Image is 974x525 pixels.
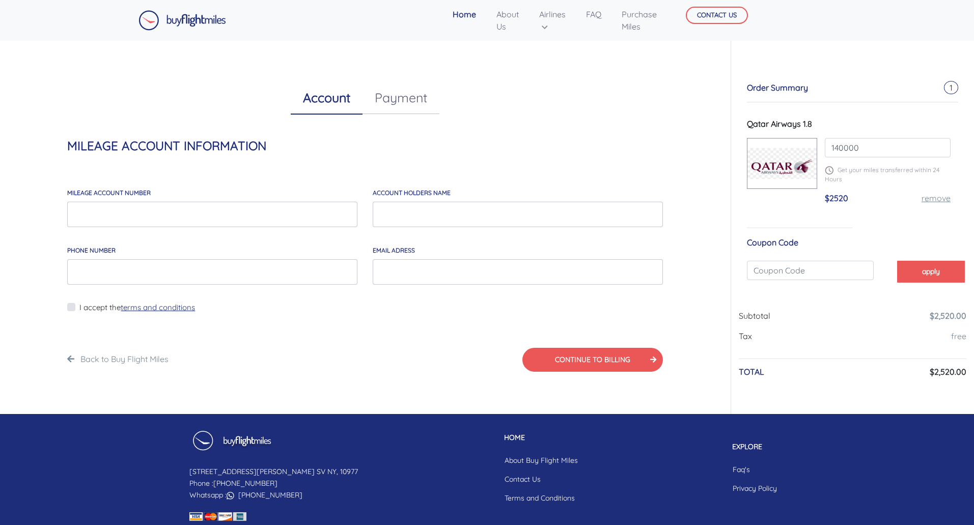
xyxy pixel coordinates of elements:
[825,166,833,175] img: schedule.png
[373,246,415,255] label: email adress
[79,302,195,314] label: I accept the
[618,4,661,37] a: Purchase Miles
[725,479,785,498] a: Privacy Policy
[213,479,277,488] a: [PHONE_NUMBER]
[944,81,958,94] span: 1
[496,470,586,489] a: Contact Us
[739,311,770,321] span: Subtotal
[582,4,605,24] a: FAQ
[138,8,226,33] a: Buy Flight Miles Logo
[449,4,480,24] a: Home
[725,441,785,452] p: EXPLORE
[747,148,817,179] img: qatar-airways.png
[739,367,764,377] h6: TOTAL
[930,367,966,377] h6: $2,520.00
[825,193,848,203] span: $2520
[189,512,246,521] img: credit card icon
[747,237,798,247] span: Coupon Code
[138,10,226,31] img: Buy Flight Miles Logo
[951,331,966,341] a: free
[80,354,169,364] a: Back to Buy Flight Miles
[373,188,451,198] label: account holders NAME
[739,331,752,341] span: Tax
[189,430,273,458] img: Buy Flight Miles Footer Logo
[922,193,951,203] a: remove
[496,451,586,470] a: About Buy Flight Miles
[492,4,523,37] a: About Us
[189,466,358,501] p: [STREET_ADDRESS][PERSON_NAME] SV NY, 10977 Phone : Whatsapp :
[747,261,874,280] input: Coupon Code
[522,348,663,372] button: CONTINUE TO BILLING
[496,489,586,508] a: Terms and Conditions
[686,7,748,24] button: CONTACT US
[291,81,363,115] a: Account
[496,432,586,443] p: HOME
[747,119,812,129] span: Qatar Airways 1.8
[930,311,966,321] a: $2,520.00
[535,4,570,37] a: Airlines
[121,302,195,312] a: terms and conditions
[363,81,439,114] a: Payment
[67,188,151,198] label: MILEAGE account number
[227,492,234,500] img: whatsapp icon
[747,82,808,93] span: Order Summary
[67,139,663,153] h4: MILEAGE ACCOUNT INFORMATION
[725,460,785,479] a: Faq's
[897,261,965,282] button: apply
[67,246,116,255] label: Phone Number
[238,490,302,500] a: [PHONE_NUMBER]
[825,165,951,184] p: Get your miles transferred within 24 Hours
